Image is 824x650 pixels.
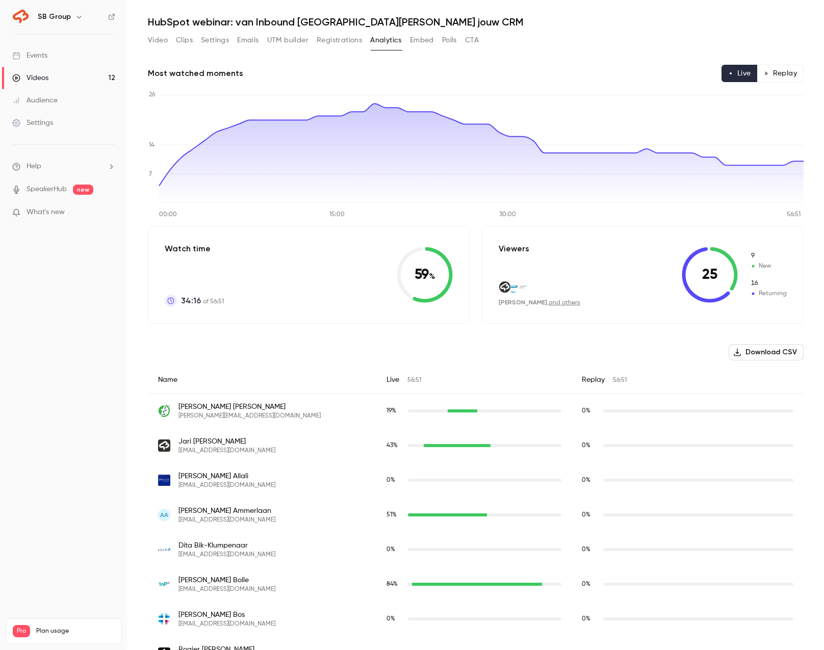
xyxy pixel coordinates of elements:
tspan: 00:00 [159,212,177,218]
button: Polls [442,32,457,48]
div: ebraam@rijnstate.nl [148,602,804,636]
img: socialbrothers.nl [158,439,170,452]
h2: Most watched moments [148,67,243,80]
span: New [750,262,787,271]
span: [PERSON_NAME] Ammerlaan [178,506,275,516]
tspan: 15:00 [329,212,345,218]
span: [EMAIL_ADDRESS][DOMAIN_NAME] [178,447,275,455]
span: 0 % [387,547,395,553]
img: socialbrothers.nl [499,281,510,293]
button: Download CSV [729,344,804,360]
span: Live watch time [387,545,403,554]
span: Replay watch time [582,406,598,415]
span: [PERSON_NAME][EMAIL_ADDRESS][DOMAIN_NAME] [178,412,321,420]
div: stallingaandedijk@gmail.com [148,498,804,532]
div: dbik@socho.nl [148,532,804,567]
button: Clips [176,32,193,48]
div: khalid@okulus.nl [148,463,804,498]
div: madriaansen@translas.com [148,394,804,429]
button: Replay [757,65,804,82]
span: Replay watch time [582,580,598,589]
span: Plan usage [36,627,115,635]
span: 0 % [582,616,590,622]
a: SpeakerHub [27,184,67,195]
span: What's new [27,207,65,218]
h6: SB Group [38,12,71,22]
button: Emails [237,32,259,48]
span: 51 % [387,512,397,518]
img: SB Group [13,9,29,25]
span: 0 % [582,408,590,414]
span: [PERSON_NAME] [PERSON_NAME] [178,402,321,412]
img: rijnstate.nl [158,613,170,625]
span: Replay watch time [582,614,598,623]
button: Embed [410,32,434,48]
span: [EMAIL_ADDRESS][DOMAIN_NAME] [178,481,275,489]
button: Registrations [317,32,362,48]
button: Video [148,32,168,48]
img: 1np.nl [158,578,170,590]
button: UTM builder [267,32,308,48]
img: translas.com [158,405,170,417]
img: profipack.nl [507,281,519,293]
span: Live watch time [387,614,403,623]
div: l.bolle@1np.nl [148,567,804,602]
span: Live watch time [387,580,403,589]
span: 0 % [582,581,590,587]
span: [EMAIL_ADDRESS][DOMAIN_NAME] [178,585,275,593]
span: [PERSON_NAME] [499,299,547,306]
span: [EMAIL_ADDRESS][DOMAIN_NAME] [178,516,275,524]
span: AA [160,510,168,519]
span: New [750,251,787,261]
iframe: Noticeable Trigger [103,208,115,217]
span: Live watch time [387,476,403,485]
a: and others [549,300,580,306]
span: Jari [PERSON_NAME] [178,436,275,447]
span: 56:51 [613,377,627,383]
tspan: 56:51 [787,212,801,218]
div: Audience [12,95,58,106]
span: Help [27,161,41,172]
div: Name [148,367,376,394]
span: Dita Bik-Klumpenaar [178,540,275,551]
span: 0 % [387,616,395,622]
tspan: 26 [149,92,156,98]
span: Returning [750,289,787,298]
span: 34:16 [181,295,201,307]
span: 0 % [387,477,395,483]
span: Live watch time [387,406,403,415]
tspan: 30:00 [499,212,516,218]
span: 0 % [582,443,590,449]
span: 0 % [582,477,590,483]
button: Analytics [370,32,402,48]
span: 19 % [387,408,396,414]
p: Viewers [499,243,529,255]
button: CTA [465,32,479,48]
span: [PERSON_NAME] Bolle [178,575,275,585]
span: 84 % [387,581,398,587]
img: socho.nl [158,543,170,556]
span: new [73,185,93,195]
span: [PERSON_NAME] Bos [178,610,275,620]
span: 56:51 [407,377,421,383]
p: of 56:51 [181,295,224,307]
div: , [499,298,580,307]
span: Replay watch time [582,545,598,554]
img: okulus.nl [158,474,170,486]
div: Live [376,367,572,394]
span: [PERSON_NAME] Allali [178,471,275,481]
tspan: 14 [149,142,154,148]
span: Replay watch time [582,510,598,519]
span: Replay watch time [582,476,598,485]
span: Live watch time [387,510,403,519]
div: Events [12,50,47,61]
div: jari@socialbrothers.nl [148,428,804,463]
h1: HubSpot webinar: van Inbound [GEOGRAPHIC_DATA][PERSON_NAME] jouw CRM [148,16,804,28]
img: paradigma.nl [516,281,527,293]
div: Settings [12,118,53,128]
button: Live [722,65,758,82]
tspan: 7 [149,171,152,177]
button: Settings [201,32,229,48]
span: Replay watch time [582,441,598,450]
span: Returning [750,279,787,288]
